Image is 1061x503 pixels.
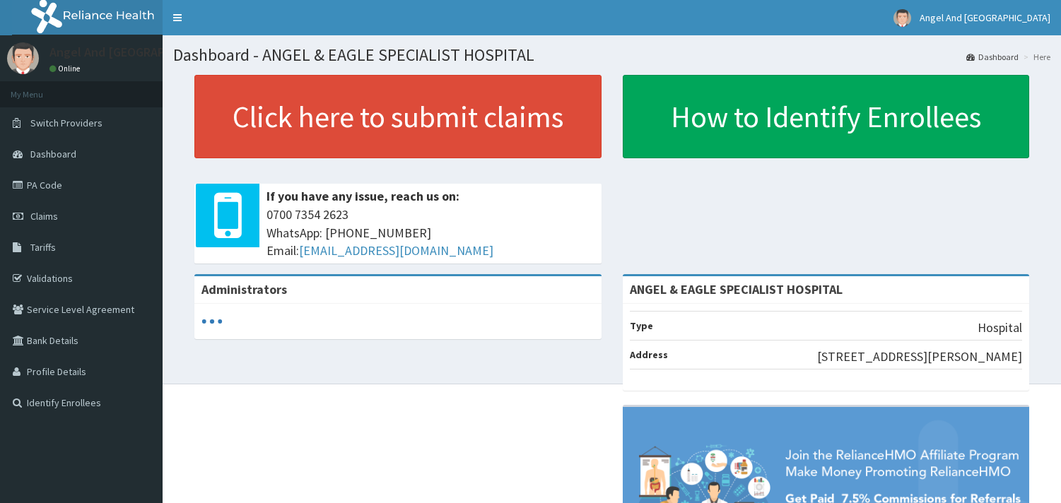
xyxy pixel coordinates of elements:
[630,319,653,332] b: Type
[30,241,56,254] span: Tariffs
[194,75,602,158] a: Click here to submit claims
[173,46,1050,64] h1: Dashboard - ANGEL & EAGLE SPECIALIST HOSPITAL
[49,64,83,73] a: Online
[49,46,225,59] p: Angel And [GEOGRAPHIC_DATA]
[978,319,1022,337] p: Hospital
[7,42,39,74] img: User Image
[201,281,287,297] b: Administrators
[630,281,843,297] strong: ANGEL & EAGLE SPECIALIST HOSPITAL
[817,348,1022,366] p: [STREET_ADDRESS][PERSON_NAME]
[630,348,668,361] b: Address
[30,148,76,160] span: Dashboard
[623,75,1030,158] a: How to Identify Enrollees
[920,11,1050,24] span: Angel And [GEOGRAPHIC_DATA]
[299,242,493,259] a: [EMAIL_ADDRESS][DOMAIN_NAME]
[266,206,594,260] span: 0700 7354 2623 WhatsApp: [PHONE_NUMBER] Email:
[201,311,223,332] svg: audio-loading
[1020,51,1050,63] li: Here
[966,51,1019,63] a: Dashboard
[30,210,58,223] span: Claims
[266,188,459,204] b: If you have any issue, reach us on:
[30,117,102,129] span: Switch Providers
[893,9,911,27] img: User Image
